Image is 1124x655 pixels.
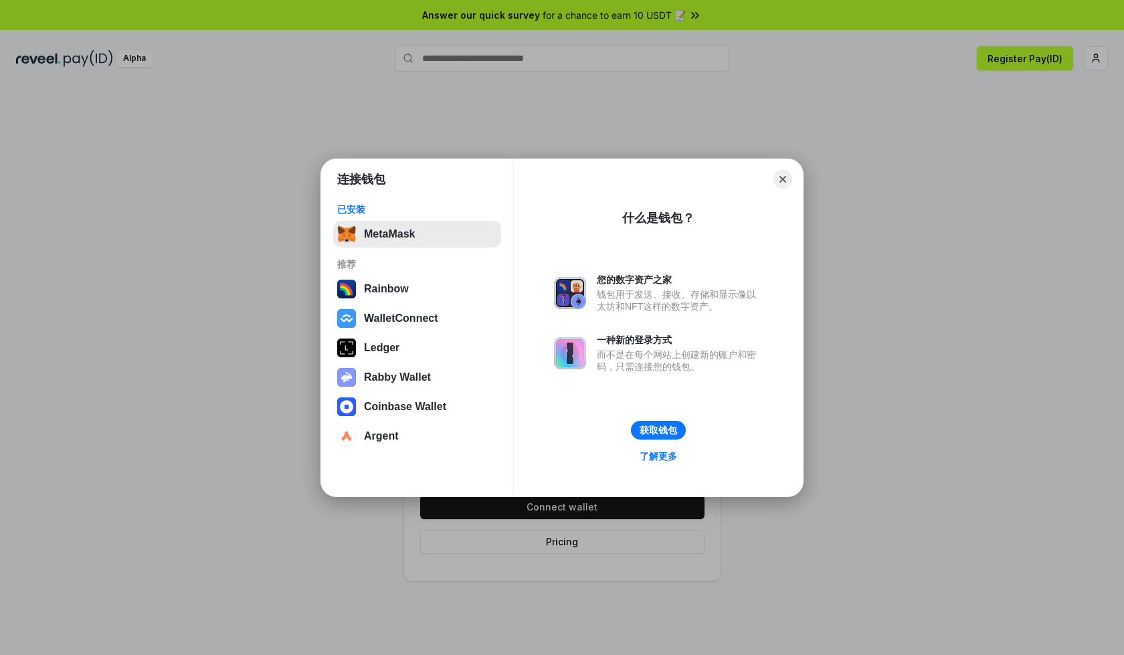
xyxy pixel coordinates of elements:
[364,312,438,324] div: WalletConnect
[337,258,497,270] div: 推荐
[337,397,356,416] img: svg+xml,%3Csvg%20width%3D%2228%22%20height%3D%2228%22%20viewBox%3D%220%200%2028%2028%22%20fill%3D...
[632,448,685,465] a: 了解更多
[554,277,586,309] img: svg+xml,%3Csvg%20xmlns%3D%22http%3A%2F%2Fwww.w3.org%2F2000%2Fsvg%22%20fill%3D%22none%22%20viewBox...
[640,424,677,436] div: 获取钱包
[337,171,385,187] h1: 连接钱包
[333,364,501,391] button: Rabby Wallet
[333,221,501,248] button: MetaMask
[337,309,356,328] img: svg+xml,%3Csvg%20width%3D%2228%22%20height%3D%2228%22%20viewBox%3D%220%200%2028%2028%22%20fill%3D...
[337,280,356,298] img: svg+xml,%3Csvg%20width%3D%22120%22%20height%3D%22120%22%20viewBox%3D%220%200%20120%20120%22%20fil...
[337,339,356,357] img: svg+xml,%3Csvg%20xmlns%3D%22http%3A%2F%2Fwww.w3.org%2F2000%2Fsvg%22%20width%3D%2228%22%20height%3...
[554,337,586,369] img: svg+xml,%3Csvg%20xmlns%3D%22http%3A%2F%2Fwww.w3.org%2F2000%2Fsvg%22%20fill%3D%22none%22%20viewBox...
[631,421,686,440] button: 获取钱包
[333,305,501,332] button: WalletConnect
[337,203,497,215] div: 已安装
[333,276,501,302] button: Rainbow
[337,368,356,387] img: svg+xml,%3Csvg%20xmlns%3D%22http%3A%2F%2Fwww.w3.org%2F2000%2Fsvg%22%20fill%3D%22none%22%20viewBox...
[640,450,677,462] div: 了解更多
[364,401,446,413] div: Coinbase Wallet
[773,170,792,189] button: Close
[364,342,399,354] div: Ledger
[333,393,501,420] button: Coinbase Wallet
[364,430,399,442] div: Argent
[364,228,415,240] div: MetaMask
[364,283,409,295] div: Rainbow
[337,225,356,244] img: svg+xml,%3Csvg%20fill%3D%22none%22%20height%3D%2233%22%20viewBox%3D%220%200%2035%2033%22%20width%...
[333,335,501,361] button: Ledger
[337,427,356,446] img: svg+xml,%3Csvg%20width%3D%2228%22%20height%3D%2228%22%20viewBox%3D%220%200%2028%2028%22%20fill%3D...
[597,334,763,346] div: 一种新的登录方式
[597,288,763,312] div: 钱包用于发送、接收、存储和显示像以太坊和NFT这样的数字资产。
[597,274,763,286] div: 您的数字资产之家
[333,423,501,450] button: Argent
[364,371,431,383] div: Rabby Wallet
[622,210,694,226] div: 什么是钱包？
[597,349,763,373] div: 而不是在每个网站上创建新的账户和密码，只需连接您的钱包。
